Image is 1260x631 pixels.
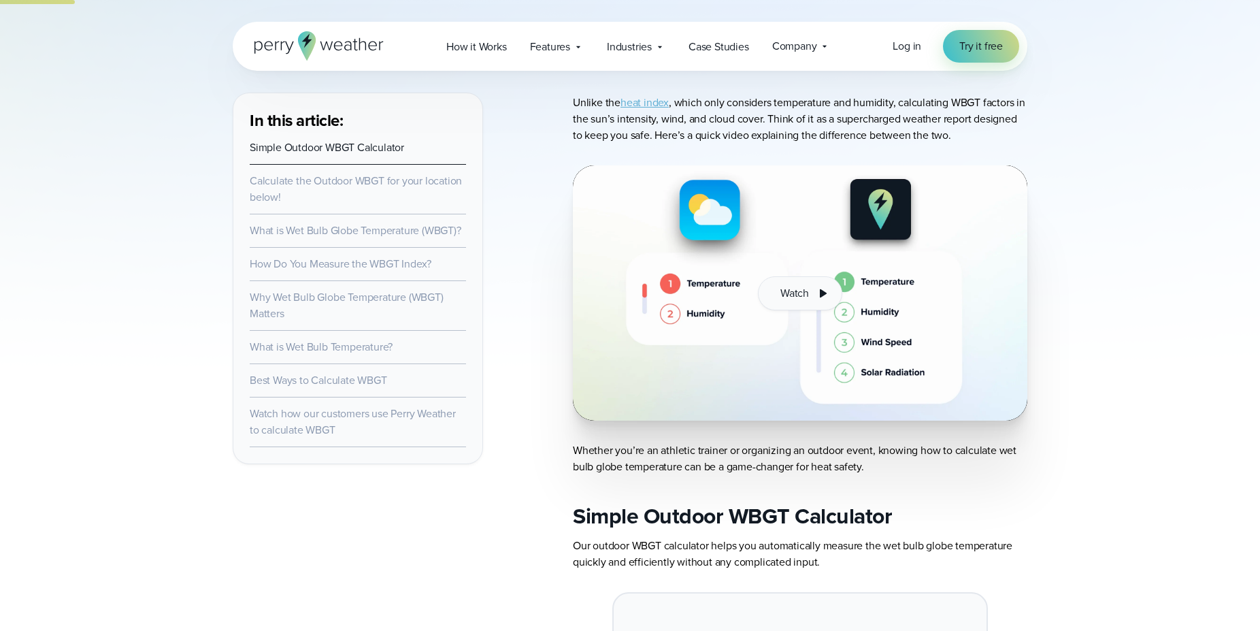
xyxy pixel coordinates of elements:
[780,285,809,302] span: Watch
[758,276,842,310] button: Watch
[689,39,749,55] span: Case Studies
[573,56,711,72] a: Wet Bulb Globe Temperature
[959,38,1003,54] span: Try it free
[250,406,456,438] a: Watch how our customers use Perry Weather to calculate WBGT
[573,442,1027,475] p: Whether you’re an athletic trainer or organizing an outdoor event, knowing how to calculate wet b...
[530,39,570,55] span: Features
[446,39,507,55] span: How it Works
[250,173,462,205] a: Calculate the Outdoor WBGT for your location below!
[573,502,1027,530] h2: Simple Outdoor WBGT Calculator
[620,95,669,110] a: heat index
[250,223,461,238] a: What is Wet Bulb Globe Temperature (WBGT)?
[943,30,1019,63] a: Try it free
[250,140,404,155] a: Simple Outdoor WBGT Calculator
[250,110,466,131] h3: In this article:
[250,289,444,321] a: Why Wet Bulb Globe Temperature (WBGT) Matters
[573,95,1027,144] p: Unlike the , which only considers temperature and humidity, calculating WBGT factors in the sun’s...
[573,538,1027,570] p: Our outdoor WBGT calculator helps you automatically measure the wet bulb globe temperature quickl...
[250,256,431,272] a: How Do You Measure the WBGT Index?
[573,56,959,72] strong: , or WBGT, is your body’s true heat stress scorecard.
[250,339,393,355] a: What is Wet Bulb Temperature?
[772,38,817,54] span: Company
[250,372,387,388] a: Best Ways to Calculate WBGT
[677,33,761,61] a: Case Studies
[435,33,518,61] a: How it Works
[893,38,921,54] a: Log in
[607,39,652,55] span: Industries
